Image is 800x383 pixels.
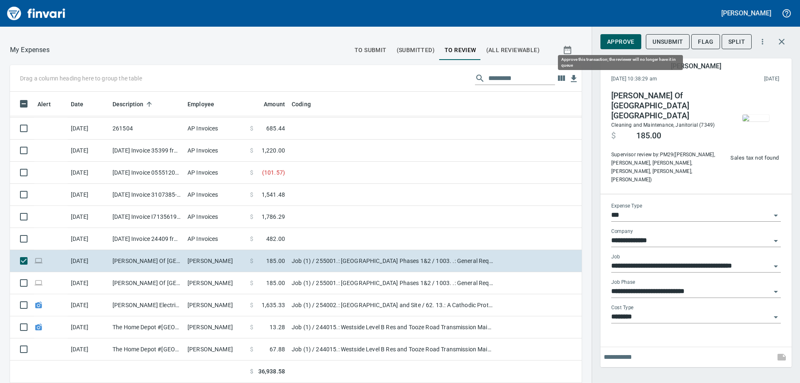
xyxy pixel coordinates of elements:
td: [PERSON_NAME] [184,272,247,294]
td: [DATE] Invoice 24409 from [PERSON_NAME] Mini Mix Concrete, Inc. (1-23139) [109,228,184,250]
button: Flag [691,34,720,50]
td: [DATE] Invoice 3107385-00 from Western Water Works Supply Co Inc (1-30586) [109,184,184,206]
td: The Home Depot #[GEOGRAPHIC_DATA] [109,316,184,338]
span: 185.00 [266,279,285,287]
td: [PERSON_NAME] [184,338,247,360]
td: [DATE] [67,272,109,294]
td: [DATE] Invoice I7135619 from [PERSON_NAME] Company Inc. (1-10431) [109,206,184,228]
span: 67.88 [270,345,285,353]
td: [DATE] [67,316,109,338]
img: receipts%2Ftapani%2F2025-09-08%2FWLdw0rK3IWYmgPg1nzsmWAM9Lsx1__U7oyhMcytrVVCAhRmSW6_1.jpg [742,115,769,121]
button: Open [770,210,782,221]
span: 1,635.33 [262,301,285,309]
span: Alert [37,99,62,109]
td: AP Invoices [184,228,247,250]
button: [PERSON_NAME] [719,7,773,20]
span: Split [728,37,745,47]
span: $ [250,257,253,265]
button: Download table [567,73,580,85]
span: $ [250,168,253,177]
span: Receipt Still Uploading [34,302,43,308]
button: More [753,33,772,51]
td: Job (1) / 255001.: [GEOGRAPHIC_DATA] Phases 1&2 / 1003. .: General Requirements / 5: Other [288,272,497,294]
td: Job (1) / 254002.: [GEOGRAPHIC_DATA] and Site / 62. 13.: A Cathodic Protection Systems / 5: Other [288,294,497,316]
span: Date [71,99,95,109]
span: Date [71,99,84,109]
span: (Submitted) [397,45,435,55]
span: $ [250,124,253,133]
span: $ [250,279,253,287]
td: AP Invoices [184,206,247,228]
label: Cost Type [611,305,634,310]
span: Employee [187,99,225,109]
button: Sales tax not found [728,152,781,165]
button: Choose columns to display [555,72,567,85]
td: [PERSON_NAME] Electric 00 Tualatin OR [109,294,184,316]
td: The Home Depot #[GEOGRAPHIC_DATA] [109,338,184,360]
h5: [PERSON_NAME] [671,62,721,70]
button: Open [770,235,782,247]
td: AP Invoices [184,184,247,206]
button: Close transaction [772,32,792,52]
td: [DATE] [67,206,109,228]
nav: breadcrumb [10,45,50,55]
span: $ [250,345,253,353]
td: [DATE] Invoice 0555120807 from [GEOGRAPHIC_DATA], Inc. DBA Honey Bucket (1-10467) [109,162,184,184]
td: Job (1) / 244015.: Westside Level B Res and Tooze Road Transmission Main / 1003. .: General Requi... [288,316,497,338]
td: [DATE] [67,118,109,140]
span: Amount [253,99,285,109]
td: [DATE] [67,228,109,250]
label: Job Phase [611,280,635,285]
span: 1,541.48 [262,190,285,199]
span: Approve [607,37,635,47]
td: [PERSON_NAME] Of [GEOGRAPHIC_DATA] [GEOGRAPHIC_DATA] [109,272,184,294]
span: 185.00 [636,131,661,141]
button: Split [722,34,752,50]
label: Expense Type [611,203,642,208]
button: Unsubmit [646,34,690,50]
td: [DATE] [67,250,109,272]
span: ( 101.57 ) [262,168,285,177]
span: 482.00 [266,235,285,243]
td: [PERSON_NAME] [184,316,247,338]
p: Drag a column heading here to group the table [20,74,142,83]
span: $ [250,190,253,199]
td: 261504 [109,118,184,140]
h5: [PERSON_NAME] [721,9,771,18]
button: Open [770,311,782,323]
span: 36,938.58 [258,367,285,376]
span: Receipt Still Uploading [34,324,43,330]
span: $ [250,367,253,376]
span: Alert [37,99,51,109]
span: 13.28 [270,323,285,331]
span: (All Reviewable) [486,45,540,55]
span: 685.44 [266,124,285,133]
span: Supervisor review by: PM29 ([PERSON_NAME], [PERSON_NAME], [PERSON_NAME], [PERSON_NAME], [PERSON_N... [611,151,725,184]
span: $ [250,213,253,221]
span: Sales tax not found [730,153,779,163]
label: Job [611,254,620,259]
span: $ [250,146,253,155]
td: [DATE] [67,140,109,162]
span: Flag [698,37,713,47]
span: Unsubmit [652,37,683,47]
span: [DATE] 10:38:29 am [611,75,711,83]
span: Amount [264,99,285,109]
span: Coding [292,99,322,109]
p: My Expenses [10,45,50,55]
span: This charge was settled by the merchant and appears on the 2025/09/13 statement. [711,75,779,83]
td: [DATE] [67,338,109,360]
img: Finvari [5,3,67,23]
td: [DATE] Invoice 35399 from Superior Sweeping Inc (1-10990) [109,140,184,162]
span: $ [250,301,253,309]
td: [PERSON_NAME] [184,250,247,272]
span: $ [611,131,616,141]
td: AP Invoices [184,162,247,184]
span: Description [112,99,155,109]
span: Employee [187,99,214,109]
span: Cleaning and Maintenance, Janitorial (7349) [611,122,715,128]
span: Coding [292,99,311,109]
button: Open [770,286,782,298]
span: 1,220.00 [262,146,285,155]
td: [PERSON_NAME] Of [GEOGRAPHIC_DATA] [GEOGRAPHIC_DATA] [109,250,184,272]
